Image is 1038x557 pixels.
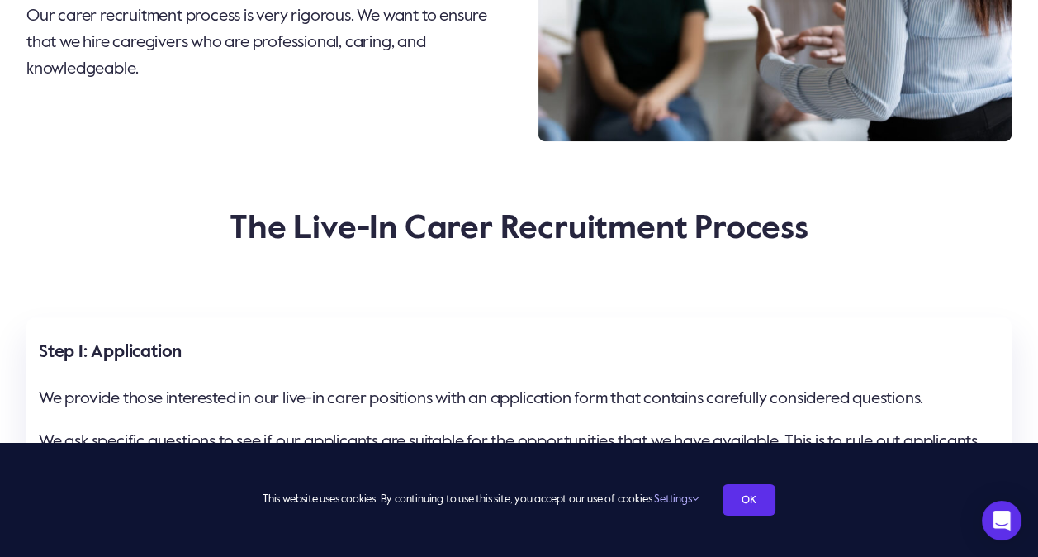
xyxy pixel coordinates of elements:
[982,501,1021,540] div: Open Intercom Messenger
[39,344,182,361] span: Step 1: Application
[39,434,978,477] span: We ask specific questions to see if our applicants are suitable for the opportunities that we hav...
[39,391,923,407] span: We provide those interested in our live-in carer positions with an application form that contains...
[230,212,808,245] span: The Live-In Carer Recruitment Process
[263,487,698,513] span: This website uses cookies. By continuing to use this site, you accept our use of cookies.
[654,494,698,505] a: Settings
[723,484,775,516] a: OK
[26,8,487,78] span: Our carer recruitment process is very rigorous. We want to ensure that we hire caregivers who are...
